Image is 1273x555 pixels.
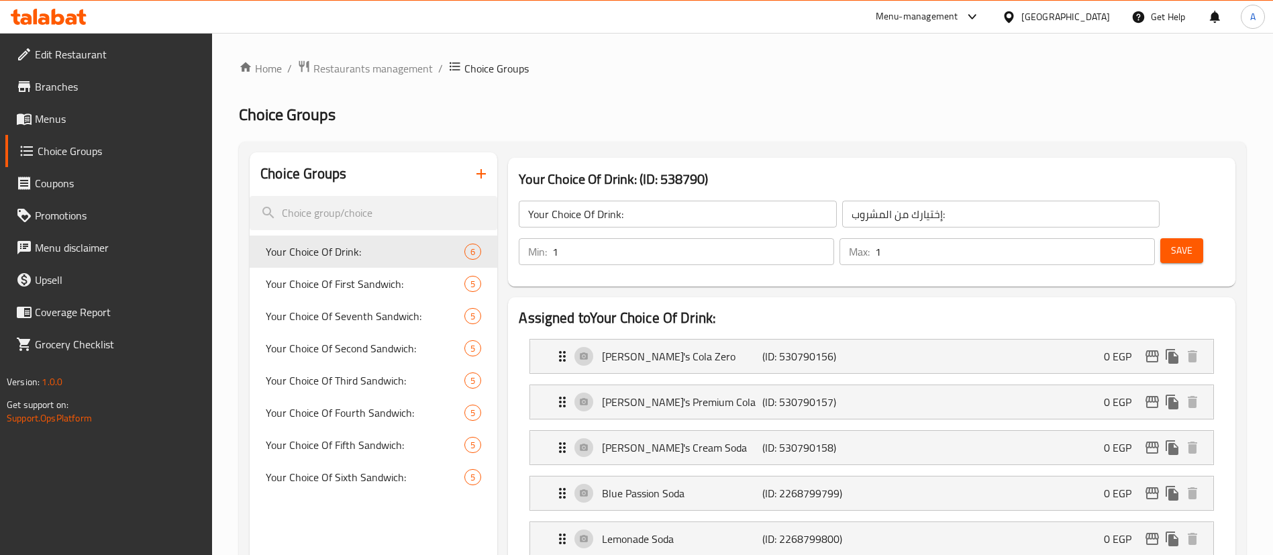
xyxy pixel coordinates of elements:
[528,244,547,260] p: Min:
[530,385,1213,419] div: Expand
[35,175,202,191] span: Coupons
[5,264,213,296] a: Upsell
[465,342,480,355] span: 5
[1104,485,1142,501] p: 0 EGP
[465,278,480,291] span: 5
[602,440,762,456] p: [PERSON_NAME]'s Cream Soda
[260,164,346,184] h2: Choice Groups
[1104,348,1142,364] p: 0 EGP
[1160,238,1203,263] button: Save
[1021,9,1110,24] div: [GEOGRAPHIC_DATA]
[5,38,213,70] a: Edit Restaurant
[1142,529,1162,549] button: edit
[464,60,529,77] span: Choice Groups
[464,437,481,453] div: Choices
[266,340,464,356] span: Your Choice Of Second Sandwich:
[297,60,433,77] a: Restaurants management
[464,372,481,389] div: Choices
[519,308,1225,328] h2: Assigned to Your Choice Of Drink:
[5,70,213,103] a: Branches
[465,310,480,323] span: 5
[1250,9,1256,24] span: A
[602,348,762,364] p: [PERSON_NAME]'s Cola Zero
[250,196,497,230] input: search
[35,304,202,320] span: Coverage Report
[519,379,1225,425] li: Expand
[250,364,497,397] div: Your Choice Of Third Sandwich:5
[1182,392,1203,412] button: delete
[762,440,869,456] p: (ID: 530790158)
[1162,438,1182,458] button: duplicate
[239,60,1246,77] nav: breadcrumb
[266,372,464,389] span: Your Choice Of Third Sandwich:
[602,394,762,410] p: [PERSON_NAME]'s Premium Cola
[1171,242,1192,259] span: Save
[465,439,480,452] span: 5
[530,431,1213,464] div: Expand
[7,409,92,427] a: Support.OpsPlatform
[5,199,213,232] a: Promotions
[1182,346,1203,366] button: delete
[602,531,762,547] p: Lemonade Soda
[287,60,292,77] li: /
[266,276,464,292] span: Your Choice Of First Sandwich:
[530,340,1213,373] div: Expand
[464,405,481,421] div: Choices
[250,397,497,429] div: Your Choice Of Fourth Sandwich:5
[465,374,480,387] span: 5
[7,396,68,413] span: Get support on:
[438,60,443,77] li: /
[266,469,464,485] span: Your Choice Of Sixth Sandwich:
[1162,392,1182,412] button: duplicate
[5,296,213,328] a: Coverage Report
[250,429,497,461] div: Your Choice Of Fifth Sandwich:5
[250,300,497,332] div: Your Choice Of Seventh Sandwich:5
[266,244,464,260] span: Your Choice Of Drink:
[519,168,1225,190] h3: Your Choice Of Drink: (ID: 538790)
[519,334,1225,379] li: Expand
[762,348,869,364] p: (ID: 530790156)
[1142,438,1162,458] button: edit
[250,236,497,268] div: Your Choice Of Drink:6
[519,425,1225,470] li: Expand
[464,276,481,292] div: Choices
[266,308,464,324] span: Your Choice Of Seventh Sandwich:
[1104,440,1142,456] p: 0 EGP
[464,469,481,485] div: Choices
[5,328,213,360] a: Grocery Checklist
[1142,346,1162,366] button: edit
[1182,438,1203,458] button: delete
[876,9,958,25] div: Menu-management
[464,308,481,324] div: Choices
[762,394,869,410] p: (ID: 530790157)
[465,246,480,258] span: 6
[35,111,202,127] span: Menus
[266,405,464,421] span: Your Choice Of Fourth Sandwich:
[464,340,481,356] div: Choices
[465,471,480,484] span: 5
[250,332,497,364] div: Your Choice Of Second Sandwich:5
[1182,529,1203,549] button: delete
[602,485,762,501] p: Blue Passion Soda
[35,46,202,62] span: Edit Restaurant
[5,167,213,199] a: Coupons
[313,60,433,77] span: Restaurants management
[35,336,202,352] span: Grocery Checklist
[42,373,62,391] span: 1.0.0
[35,272,202,288] span: Upsell
[35,240,202,256] span: Menu disclaimer
[519,470,1225,516] li: Expand
[239,60,282,77] a: Home
[465,407,480,419] span: 5
[5,232,213,264] a: Menu disclaimer
[250,268,497,300] div: Your Choice Of First Sandwich:5
[35,207,202,223] span: Promotions
[35,79,202,95] span: Branches
[1142,483,1162,503] button: edit
[1142,392,1162,412] button: edit
[250,461,497,493] div: Your Choice Of Sixth Sandwich:5
[1162,529,1182,549] button: duplicate
[1162,346,1182,366] button: duplicate
[762,531,869,547] p: (ID: 2268799800)
[266,437,464,453] span: Your Choice Of Fifth Sandwich:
